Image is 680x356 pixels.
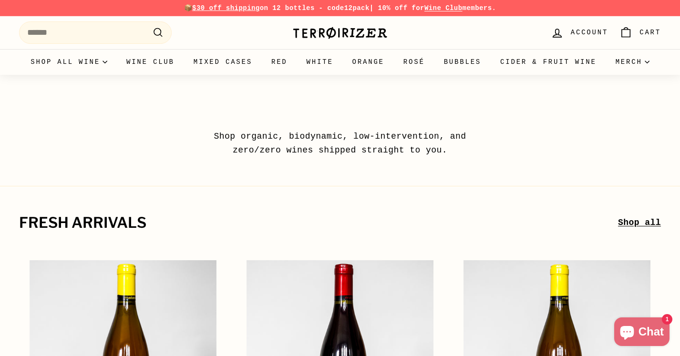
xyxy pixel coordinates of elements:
[117,49,184,75] a: Wine Club
[297,49,343,75] a: White
[19,215,618,231] h2: fresh arrivals
[639,27,661,38] span: Cart
[192,4,260,12] span: $30 off shipping
[343,49,394,75] a: Orange
[611,317,672,348] inbox-online-store-chat: Shopify online store chat
[192,130,488,157] p: Shop organic, biodynamic, low-intervention, and zero/zero wines shipped straight to you.
[545,19,614,47] a: Account
[571,27,608,38] span: Account
[184,49,262,75] a: Mixed Cases
[606,49,659,75] summary: Merch
[434,49,491,75] a: Bubbles
[614,19,667,47] a: Cart
[262,49,297,75] a: Red
[618,216,661,230] a: Shop all
[491,49,606,75] a: Cider & Fruit Wine
[19,3,661,13] p: 📦 on 12 bottles - code | 10% off for members.
[21,49,117,75] summary: Shop all wine
[394,49,434,75] a: Rosé
[424,4,463,12] a: Wine Club
[344,4,370,12] strong: 12pack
